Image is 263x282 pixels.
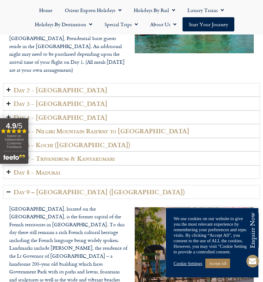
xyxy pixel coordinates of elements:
[14,114,107,121] h2: Day 4 - [GEOGRAPHIC_DATA]
[3,165,260,179] summary: Day 8 - Madurai
[14,169,60,176] h2: Day 8 - Madurai
[3,138,260,152] summary: Day 6 - Kochi ([GEOGRAPHIC_DATA])
[3,151,260,165] summary: Day 7 - Trivandrum & Kanyakumari
[205,259,230,268] a: Accept All
[33,3,59,17] a: Home
[3,124,260,138] summary: Day 5 - Nilgiri Mountain Railway to [GEOGRAPHIC_DATA]
[59,3,128,17] a: Orient Express Holidays
[3,111,260,124] summary: Day 4 - [GEOGRAPHIC_DATA]
[29,17,98,31] a: Holidays by Destination
[14,87,107,94] h2: Day 2 - [GEOGRAPHIC_DATA]
[174,216,251,255] div: We use cookies on our website to give you the most relevant experience by remembering your prefer...
[14,127,189,135] h2: Day 5 - Nilgiri Mountain Railway to [GEOGRAPHIC_DATA]
[128,3,181,17] a: Holidays by Rail
[9,27,129,74] p: Deluxe Class guests will stay in the [GEOGRAPHIC_DATA], Presidential Suite guests reside in the [...
[3,83,260,97] summary: Day 2 - [GEOGRAPHIC_DATA]
[183,17,234,31] a: Start your Journey
[14,155,115,162] h2: Day 7 - Trivandrum & Kanyakumari
[181,3,230,17] a: Luxury Trains
[14,100,107,107] h2: Day 3 - [GEOGRAPHIC_DATA]
[3,3,260,31] nav: Menu
[3,97,260,111] summary: Day 3 - [GEOGRAPHIC_DATA]
[144,17,183,31] a: About Us
[3,185,260,199] summary: Day 9 – [GEOGRAPHIC_DATA] ([GEOGRAPHIC_DATA])
[174,261,202,266] a: Cookie Settings
[14,141,130,148] h2: Day 6 - Kochi ([GEOGRAPHIC_DATA])
[14,188,185,195] h2: Day 9 – [GEOGRAPHIC_DATA] ([GEOGRAPHIC_DATA])
[98,17,144,31] a: Special Trips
